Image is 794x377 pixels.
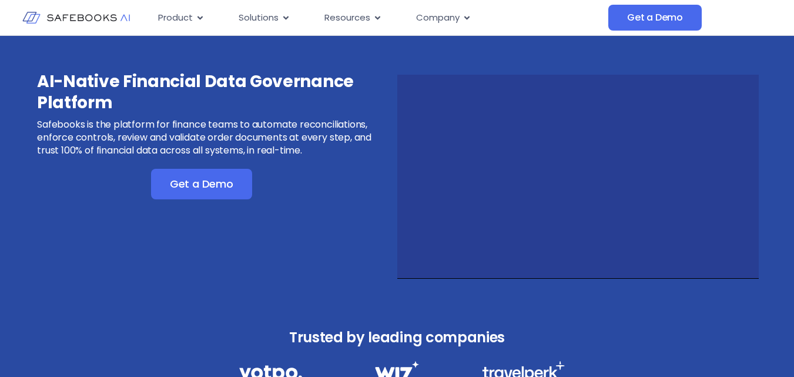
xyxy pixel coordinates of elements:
[324,11,370,25] span: Resources
[149,6,608,29] nav: Menu
[37,118,395,157] p: Safebooks is the platform for finance teams to automate reconciliations, enforce controls, review...
[158,11,193,25] span: Product
[151,169,252,199] a: Get a Demo
[608,5,702,31] a: Get a Demo
[239,11,279,25] span: Solutions
[627,12,683,24] span: Get a Demo
[37,71,395,114] h3: AI-Native Financial Data Governance Platform
[149,6,608,29] div: Menu Toggle
[213,326,581,349] h3: Trusted by leading companies
[170,178,233,190] span: Get a Demo
[416,11,460,25] span: Company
